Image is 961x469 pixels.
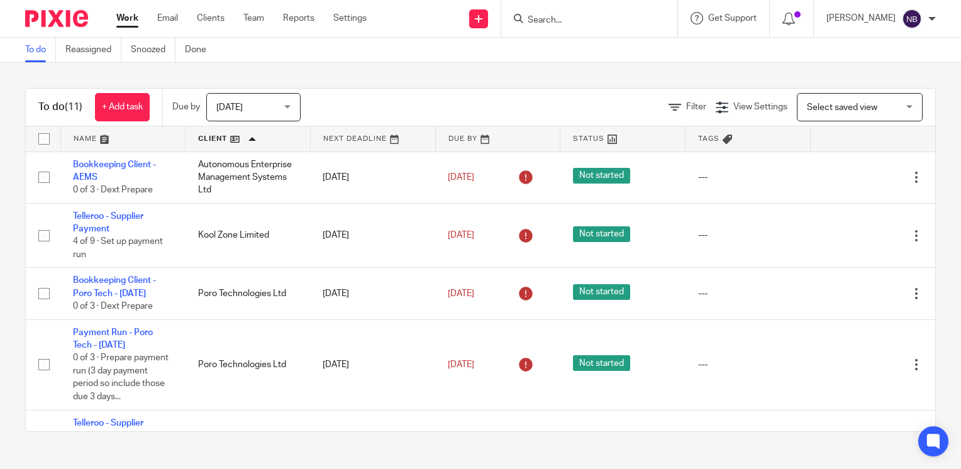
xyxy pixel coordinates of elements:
[73,238,163,260] span: 4 of 9 · Set up payment run
[73,354,169,402] span: 0 of 3 · Prepare payment run (3 day payment period so include those due 3 days...
[698,229,798,241] div: ---
[310,152,435,203] td: [DATE]
[698,171,798,184] div: ---
[186,268,311,319] td: Poro Technologies Ltd
[310,203,435,268] td: [DATE]
[73,160,156,182] a: Bookkeeping Client - AEMS
[25,38,56,62] a: To do
[448,289,474,298] span: [DATE]
[172,101,200,113] p: Due by
[186,319,311,410] td: Poro Technologies Ltd
[526,15,640,26] input: Search
[73,276,156,297] a: Bookkeeping Client - Poro Tech - [DATE]
[186,203,311,268] td: Kool Zone Limited
[95,93,150,121] a: + Add task
[73,212,143,233] a: Telleroo - Supplier Payment
[38,101,82,114] h1: To do
[333,12,367,25] a: Settings
[283,12,314,25] a: Reports
[807,103,877,112] span: Select saved view
[25,10,88,27] img: Pixie
[216,103,243,112] span: [DATE]
[243,12,264,25] a: Team
[686,102,706,111] span: Filter
[73,328,153,350] a: Payment Run - Poro Tech - [DATE]
[197,12,225,25] a: Clients
[73,302,153,311] span: 0 of 3 · Dext Prepare
[65,102,82,112] span: (11)
[826,12,896,25] p: [PERSON_NAME]
[573,355,630,371] span: Not started
[73,419,143,440] a: Telleroo - Supplier Payment
[573,284,630,300] span: Not started
[573,226,630,242] span: Not started
[698,135,719,142] span: Tags
[73,185,153,194] span: 0 of 3 · Dext Prepare
[698,287,798,300] div: ---
[448,360,474,369] span: [DATE]
[185,38,216,62] a: Done
[708,14,757,23] span: Get Support
[131,38,175,62] a: Snoozed
[186,152,311,203] td: Autonomous Enterprise Management Systems Ltd
[573,168,630,184] span: Not started
[733,102,787,111] span: View Settings
[698,358,798,371] div: ---
[448,173,474,182] span: [DATE]
[157,12,178,25] a: Email
[116,12,138,25] a: Work
[65,38,121,62] a: Reassigned
[310,319,435,410] td: [DATE]
[310,268,435,319] td: [DATE]
[902,9,922,29] img: svg%3E
[448,231,474,240] span: [DATE]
